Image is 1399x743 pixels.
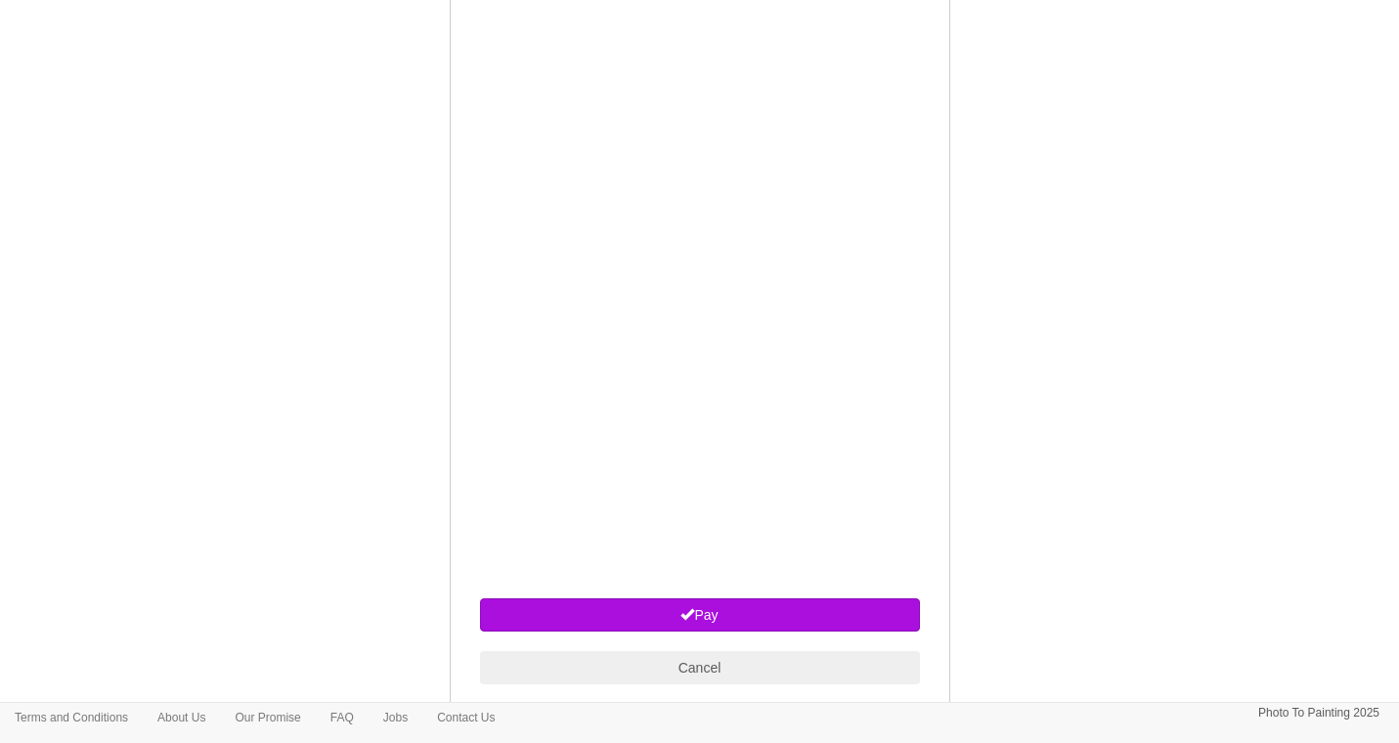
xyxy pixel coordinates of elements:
[1258,703,1379,723] p: Photo To Painting 2025
[480,651,920,684] button: Cancel
[369,703,422,732] a: Jobs
[480,598,920,632] button: Pay
[316,703,369,732] a: FAQ
[143,703,220,732] a: About Us
[220,703,315,732] a: Our Promise
[422,703,509,732] a: Contact Us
